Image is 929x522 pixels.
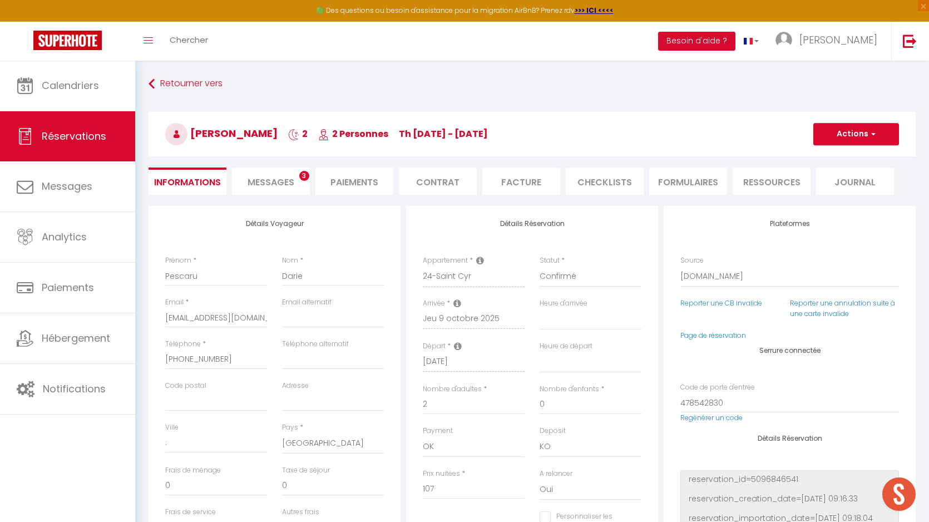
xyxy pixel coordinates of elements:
[282,297,332,308] label: Email alternatif
[680,347,899,354] h4: Serrure connectée
[282,422,298,433] label: Pays
[165,255,191,266] label: Prénom
[165,507,216,518] label: Frais de service
[282,465,330,476] label: Taxe de séjour
[680,331,746,340] a: Page de réservation
[680,255,704,266] label: Source
[423,298,445,309] label: Arrivée
[882,477,916,511] div: Ouvrir le chat
[42,331,110,345] span: Hébergement
[165,126,278,140] span: [PERSON_NAME]
[540,384,599,395] label: Nombre d'enfants
[399,168,477,195] li: Contrat
[540,298,587,309] label: Heure d'arrivée
[282,339,349,349] label: Téléphone alternatif
[540,341,592,352] label: Heure de départ
[165,381,206,391] label: Code postal
[658,32,735,51] button: Besoin d'aide ?
[315,168,393,195] li: Paiements
[540,469,572,479] label: A relancer
[423,426,453,436] label: Payment
[575,6,614,15] a: >>> ICI <<<<
[42,280,94,294] span: Paiements
[423,255,468,266] label: Appartement
[165,220,384,228] h4: Détails Voyageur
[680,382,755,393] label: Code de porte d'entrée
[423,469,460,479] label: Prix nuitées
[540,426,566,436] label: Deposit
[42,230,87,244] span: Analytics
[282,381,309,391] label: Adresse
[282,507,319,518] label: Autres frais
[423,220,641,228] h4: Détails Réservation
[282,255,298,266] label: Nom
[288,127,308,140] span: 2
[165,297,184,308] label: Email
[423,384,482,395] label: Nombre d'adultes
[790,298,895,318] a: Reporter une annulation suite à une carte invalide
[680,435,899,442] h4: Détails Réservation
[423,341,446,352] label: Départ
[42,78,99,92] span: Calendriers
[775,32,792,48] img: ...
[299,171,309,181] span: 3
[318,127,388,140] span: 2 Personnes
[680,220,899,228] h4: Plateformes
[399,127,488,140] span: Th [DATE] - [DATE]
[482,168,560,195] li: Facture
[540,255,560,266] label: Statut
[165,339,201,349] label: Téléphone
[733,168,811,195] li: Ressources
[170,34,208,46] span: Chercher
[42,179,92,193] span: Messages
[42,129,106,143] span: Réservations
[813,123,899,145] button: Actions
[149,74,916,94] a: Retourner vers
[680,298,762,308] a: Reporter une CB invalide
[248,176,294,189] span: Messages
[43,382,106,396] span: Notifications
[161,22,216,61] a: Chercher
[816,168,894,195] li: Journal
[165,465,221,476] label: Frais de ménage
[903,34,917,48] img: logout
[799,33,877,47] span: [PERSON_NAME]
[33,31,102,50] img: Super Booking
[767,22,891,61] a: ... [PERSON_NAME]
[149,168,226,195] li: Informations
[165,422,179,433] label: Ville
[566,168,644,195] li: CHECKLISTS
[680,413,743,422] a: Regénérer un code
[649,168,727,195] li: FORMULAIRES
